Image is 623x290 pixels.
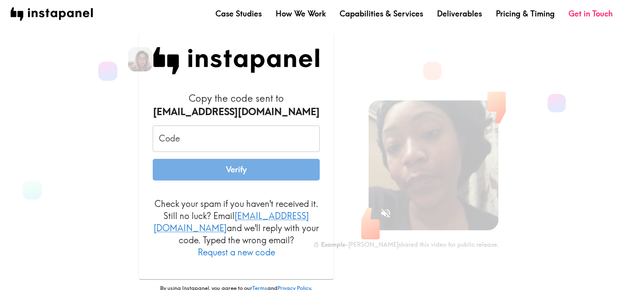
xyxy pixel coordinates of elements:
[496,8,555,19] a: Pricing & Timing
[153,47,320,74] img: Instapanel
[321,241,345,248] b: Example
[153,105,320,119] div: [EMAIL_ADDRESS][DOMAIN_NAME]
[340,8,423,19] a: Capabilities & Services
[153,126,320,152] input: xxx_xxx_xxx
[376,204,395,222] button: Sound is off
[153,198,320,258] p: Check your spam if you haven't received it. Still no luck? Email and we'll reply with your code. ...
[437,8,482,19] a: Deliverables
[215,8,262,19] a: Case Studies
[198,246,275,258] button: Request a new code
[154,210,309,233] a: [EMAIL_ADDRESS][DOMAIN_NAME]
[313,241,498,248] div: - [PERSON_NAME] shared this video for public release.
[276,8,326,19] a: How We Work
[153,92,320,119] h6: Copy the code sent to
[568,8,613,19] a: Get in Touch
[128,47,152,71] img: Aileen
[10,7,93,21] img: instapanel
[153,159,320,180] button: Verify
